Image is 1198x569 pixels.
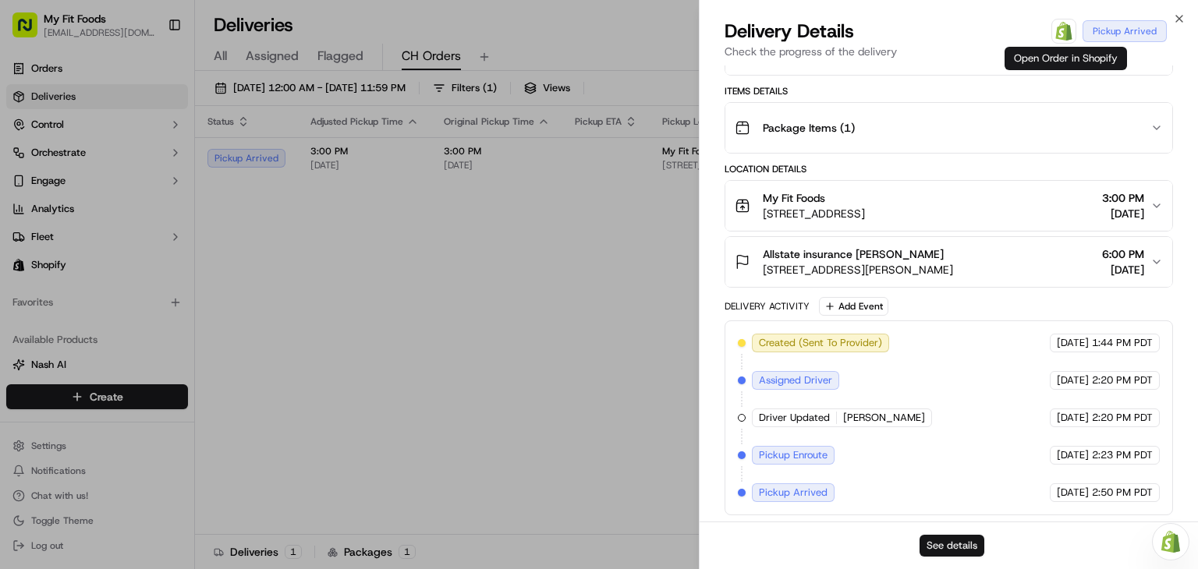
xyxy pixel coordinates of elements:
span: [DATE] [1057,411,1089,425]
span: My Fit Foods [763,190,825,206]
span: [PERSON_NAME] [843,411,925,425]
a: 📗Knowledge Base [9,220,126,248]
span: Allstate insurance [PERSON_NAME] [763,246,944,262]
span: 2:20 PM PDT [1092,411,1153,425]
button: Package Items (1) [725,103,1172,153]
button: My Fit Foods[STREET_ADDRESS]3:00 PM[DATE] [725,181,1172,231]
div: Items Details [725,85,1173,97]
div: 📗 [16,228,28,240]
div: 💻 [132,228,144,240]
span: Created (Sent To Provider) [759,336,882,350]
span: 1:44 PM PDT [1092,336,1153,350]
span: 3:00 PM [1102,190,1144,206]
span: Knowledge Base [31,226,119,242]
p: Welcome 👋 [16,62,284,87]
span: Delivery Details [725,19,854,44]
img: Nash [16,16,47,47]
span: [STREET_ADDRESS][PERSON_NAME] [763,262,953,277]
span: [DATE] [1057,486,1089,500]
p: Check the progress of the delivery [725,44,1173,59]
span: 2:20 PM PDT [1092,373,1153,387]
input: Got a question? Start typing here... [41,101,281,117]
span: [STREET_ADDRESS] [763,206,865,221]
span: 2:23 PM PDT [1092,448,1153,462]
span: [DATE] [1102,262,1144,277]
span: [DATE] [1057,373,1089,387]
span: 2:50 PM PDT [1092,486,1153,500]
span: API Documentation [147,226,250,242]
button: Add Event [819,297,888,316]
div: Start new chat [53,149,256,164]
button: See details [920,535,984,557]
span: Pickup Arrived [759,486,828,500]
span: [DATE] [1057,448,1089,462]
a: Powered byPylon [110,263,189,276]
div: Open Order in Shopify [1005,47,1127,70]
span: Package Items ( 1 ) [763,120,855,136]
div: Delivery Activity [725,300,810,313]
button: Start new chat [265,154,284,172]
div: Location Details [725,163,1173,175]
img: 1736555255976-a54dd68f-1ca7-489b-9aae-adbdc363a1c4 [16,149,44,177]
button: Allstate insurance [PERSON_NAME][STREET_ADDRESS][PERSON_NAME]6:00 PM[DATE] [725,237,1172,287]
a: 💻API Documentation [126,220,257,248]
span: Driver Updated [759,411,830,425]
span: [DATE] [1057,336,1089,350]
span: Pickup Enroute [759,448,828,462]
span: Assigned Driver [759,373,832,387]
div: We're available if you need us! [53,164,197,177]
span: Pylon [155,264,189,276]
span: [DATE] [1102,206,1144,221]
img: Shopify [1054,22,1073,41]
a: Shopify [1051,19,1076,44]
span: 6:00 PM [1102,246,1144,262]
